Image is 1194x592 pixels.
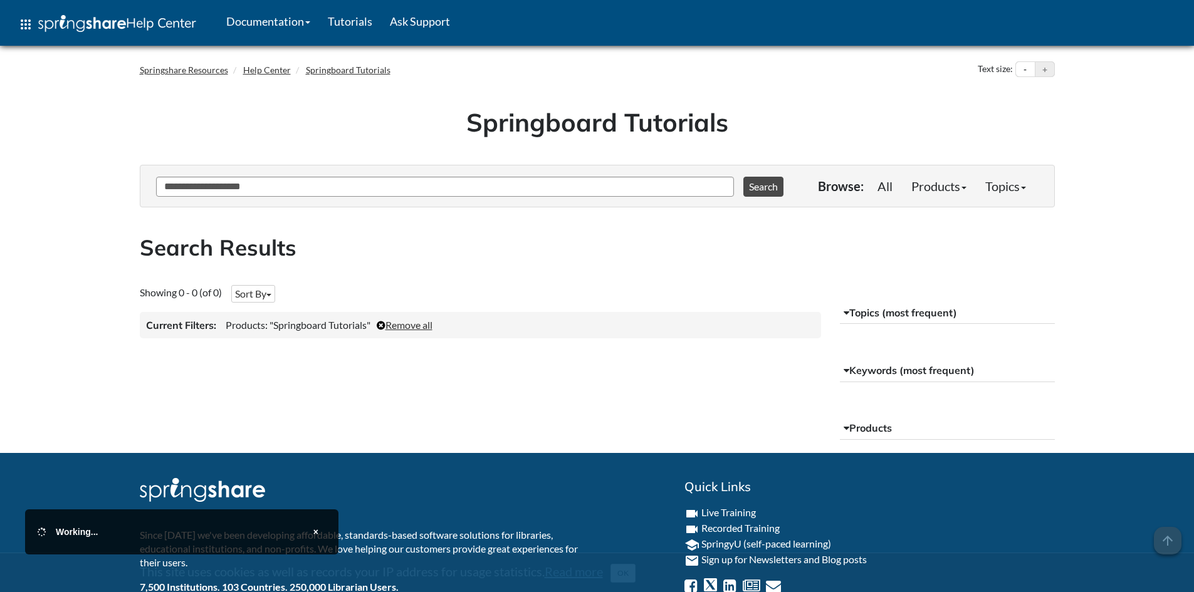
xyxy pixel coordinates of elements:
img: Springshare [38,15,126,32]
a: apps Help Center [9,6,205,43]
a: Remove all [377,319,432,331]
button: Topics (most frequent) [840,302,1055,325]
button: Search [743,177,783,197]
div: Text size: [975,61,1015,78]
p: Since [DATE] we've been developing affordable, standards-based software solutions for libraries, ... [140,528,588,570]
i: videocam [684,506,699,521]
a: Sign up for Newsletters and Blog posts [701,553,867,565]
a: Springshare Resources [140,65,228,75]
img: Springshare [140,478,265,502]
a: Tutorials [319,6,381,37]
a: SpringyU (self-paced learning) [701,537,831,549]
span: apps [18,17,33,32]
a: Ask Support [381,6,459,37]
a: arrow_upward [1154,528,1181,543]
button: Increase text size [1035,62,1054,77]
button: Close [610,564,636,583]
button: Sort By [231,285,275,303]
button: Close [306,522,326,542]
a: Documentation [217,6,319,37]
h1: Springboard Tutorials [149,105,1045,140]
button: Decrease text size [1016,62,1035,77]
span: arrow_upward [1154,527,1181,554]
a: Help Center [243,65,291,75]
button: Products [840,417,1055,440]
i: videocam [684,522,699,537]
h3: Current Filters [146,318,216,332]
h2: Search Results [140,232,1055,263]
a: Read more [545,564,603,579]
a: Live Training [701,506,756,518]
i: school [684,537,699,553]
span: Products: [226,319,268,331]
p: Browse: [818,177,864,195]
a: Products [902,174,976,199]
a: Topics [976,174,1035,199]
i: email [684,553,699,568]
a: Recorded Training [701,522,780,534]
a: Springboard Tutorials [306,65,390,75]
h2: Quick Links [684,478,1055,496]
div: This site uses cookies as well as records your IP address for usage statistics. [127,563,1067,583]
span: "Springboard Tutorials" [270,319,370,331]
span: Showing 0 - 0 (of 0) [140,286,222,298]
button: Keywords (most frequent) [840,360,1055,382]
a: All [868,174,902,199]
span: Help Center [126,14,196,31]
span: Working... [56,527,98,537]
